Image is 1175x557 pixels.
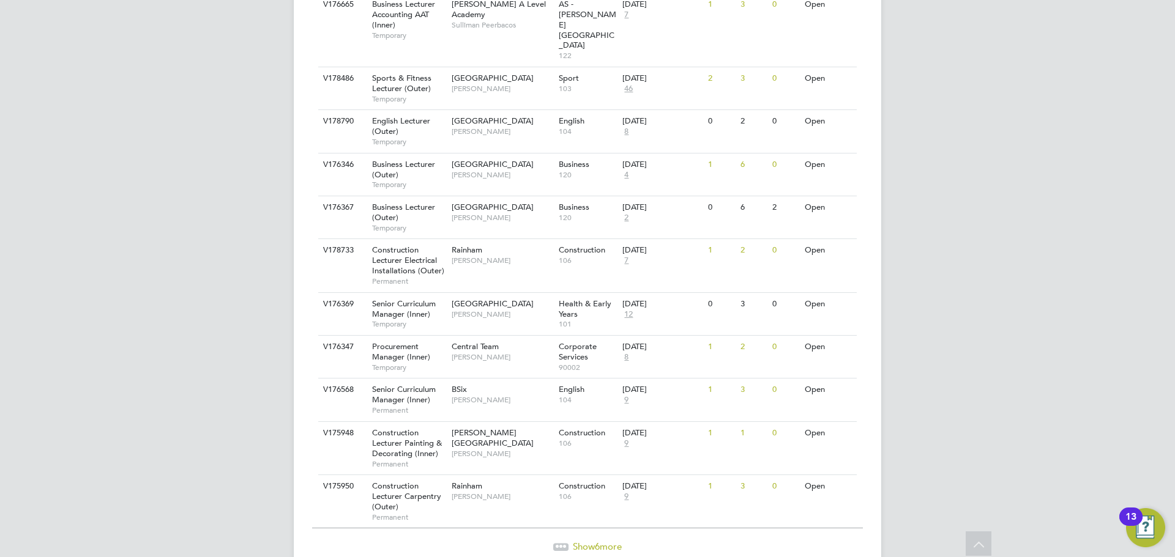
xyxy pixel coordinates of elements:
span: [PERSON_NAME] [452,256,553,265]
span: Temporary [372,31,446,40]
span: 90002 [559,363,617,372]
div: 0 [705,110,737,133]
div: 13 [1125,517,1136,533]
span: Permanent [372,276,446,286]
span: 8 [622,127,630,137]
div: [DATE] [622,116,702,127]
span: Business [559,202,589,212]
div: [DATE] [622,385,702,395]
div: V178733 [320,239,363,262]
div: 2 [769,196,801,219]
span: Senior Curriculum Manager (Inner) [372,298,436,319]
span: Construction [559,245,605,255]
span: [PERSON_NAME] [452,492,553,501]
span: 12 [622,309,635,320]
div: Open [802,336,855,358]
span: Rainham [452,245,482,255]
div: V178486 [320,67,363,90]
span: Construction [559,481,605,491]
div: Open [802,67,855,90]
div: 0 [769,110,801,133]
span: Permanent [372,405,446,415]
div: 2 [737,110,769,133]
span: Sports & Fitness Lecturer (Outer) [372,73,431,94]
span: 103 [559,84,617,94]
div: V176367 [320,196,363,219]
div: 0 [705,293,737,315]
div: 0 [769,475,801,498]
span: 7 [622,256,630,266]
span: [PERSON_NAME] [452,395,553,405]
span: 104 [559,127,617,136]
span: [PERSON_NAME] [452,213,553,223]
span: Sulliman Peerbacos [452,20,553,30]
div: 1 [705,336,737,358]
span: Business Lecturer (Outer) [372,159,435,180]
span: [GEOGRAPHIC_DATA] [452,202,534,212]
div: V176568 [320,378,363,401]
span: Permanent [372,512,446,522]
div: 3 [737,67,769,90]
span: English [559,384,584,394]
span: Sport [559,73,579,83]
span: Permanent [372,459,446,469]
span: Business Lecturer (Outer) [372,202,435,223]
div: 6 [737,196,769,219]
span: Senior Curriculum Manager (Inner) [372,384,436,405]
span: Construction Lecturer Carpentry (Outer) [372,481,441,512]
button: Open Resource Center, 13 new notifications [1126,508,1165,547]
span: Temporary [372,363,446,372]
span: 106 [559,492,617,501]
span: Health & Early Years [559,298,611,319]
span: Construction Lecturer Painting & Decorating (Inner) [372,427,442,459]
span: BSix [452,384,467,394]
span: Temporary [372,137,446,147]
span: Corporate Services [559,341,597,362]
span: [PERSON_NAME] [452,127,553,136]
div: 3 [737,293,769,315]
div: 2 [737,336,769,358]
span: [PERSON_NAME] [452,352,553,362]
span: Procurement Manager (Inner) [372,341,430,362]
span: Temporary [372,180,446,190]
span: [PERSON_NAME] [452,84,553,94]
div: [DATE] [622,342,702,352]
div: [DATE] [622,299,702,309]
span: 120 [559,213,617,223]
div: [DATE] [622,73,702,84]
span: 106 [559,438,617,448]
div: 0 [769,378,801,401]
span: 120 [559,170,617,180]
div: 3 [737,475,769,498]
span: [PERSON_NAME] [452,309,553,319]
div: [DATE] [622,481,702,492]
span: Temporary [372,94,446,104]
span: Rainham [452,481,482,491]
div: 2 [737,239,769,262]
div: [DATE] [622,245,702,256]
span: 7 [622,10,630,20]
span: 106 [559,256,617,265]
span: 8 [622,352,630,363]
span: Business [559,159,589,169]
span: 6 [595,540,600,552]
div: 0 [769,336,801,358]
div: 0 [769,153,801,176]
span: [PERSON_NAME] [452,449,553,459]
span: [PERSON_NAME][GEOGRAPHIC_DATA] [452,427,534,448]
div: Open [802,293,855,315]
div: V176346 [320,153,363,176]
span: Temporary [372,223,446,233]
div: V178790 [320,110,363,133]
div: 0 [769,422,801,444]
div: 1 [705,422,737,444]
span: [GEOGRAPHIC_DATA] [452,298,534,309]
div: 6 [737,153,769,176]
span: English [559,116,584,126]
div: Open [802,110,855,133]
div: 1 [737,422,769,444]
div: V176347 [320,336,363,358]
span: 4 [622,170,630,180]
span: [GEOGRAPHIC_DATA] [452,116,534,126]
div: [DATE] [622,428,702,438]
